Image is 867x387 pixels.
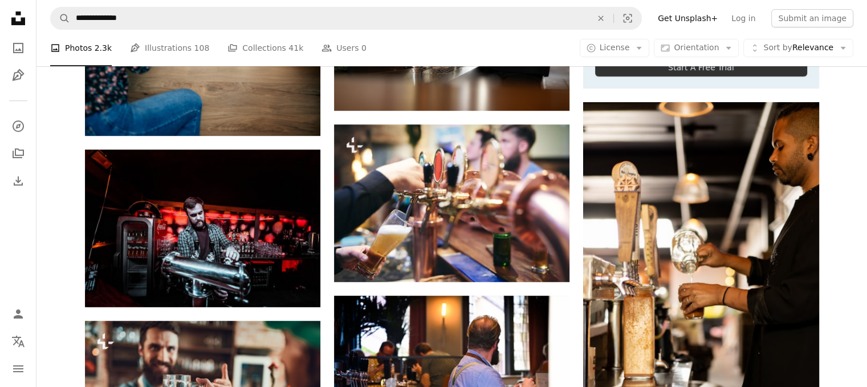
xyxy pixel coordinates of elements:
button: Visual search [614,7,641,29]
button: Clear [588,7,613,29]
img: Bartender's hand pouring customer a mug of cold beer [334,124,569,282]
span: Sort by [763,43,792,52]
span: Relevance [763,42,833,54]
span: 0 [361,42,367,54]
button: Sort byRelevance [743,39,853,57]
a: Explore [7,115,30,138]
a: man in blue long sleeve shirt and blue denim jeans standing near table [334,369,569,379]
button: Orientation [654,39,739,57]
a: Home — Unsplash [7,7,30,32]
button: Search Unsplash [51,7,70,29]
button: License [580,39,650,57]
a: Users 0 [321,30,367,66]
a: Bartender's hand pouring customer a mug of cold beer [334,197,569,208]
button: Menu [7,357,30,380]
a: a man working in a factory [583,274,819,284]
span: 108 [194,42,210,54]
a: Collections 41k [227,30,303,66]
a: Collections [7,142,30,165]
form: Find visuals sitewide [50,7,642,30]
a: Download History [7,170,30,192]
a: Photos [7,37,30,59]
button: Submit an image [771,9,853,27]
a: Log in / Sign up [7,303,30,325]
img: A man standing in front of a machine in a room [85,150,320,307]
a: Log in [724,9,762,27]
a: Illustrations 108 [130,30,209,66]
button: Language [7,330,30,353]
a: Illustrations [7,64,30,87]
span: License [600,43,630,52]
a: A man standing in front of a machine in a room [85,223,320,233]
span: Orientation [674,43,719,52]
span: 41k [288,42,303,54]
a: Get Unsplash+ [651,9,724,27]
div: Start A Free Trial [595,58,807,76]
